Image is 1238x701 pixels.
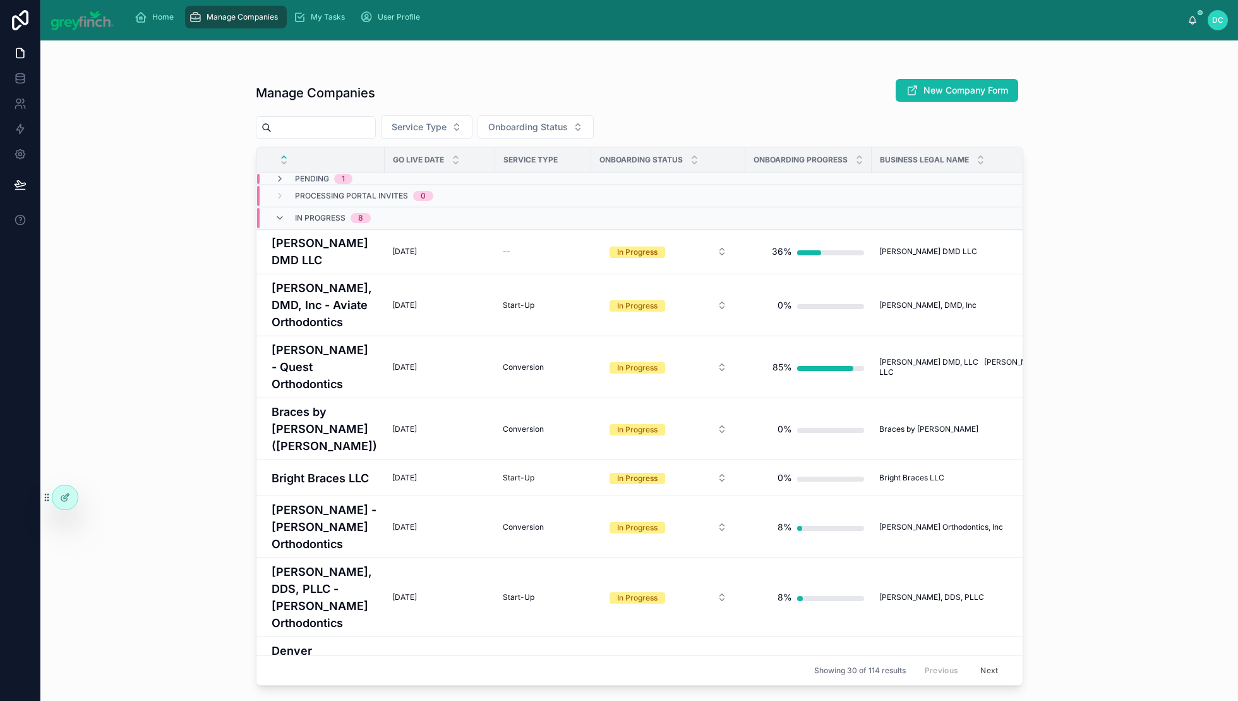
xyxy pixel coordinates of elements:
[503,155,558,165] span: Service Type
[599,155,683,165] span: Onboarding Status
[272,403,377,454] a: Braces by [PERSON_NAME] ([PERSON_NAME])
[421,191,426,201] div: 0
[617,247,658,258] div: In Progress
[599,355,738,379] a: Select Button
[503,424,584,434] a: Conversion
[488,121,568,133] span: Onboarding Status
[599,293,738,317] a: Select Button
[753,293,864,318] a: 0%
[185,6,287,28] a: Manage Companies
[392,424,488,434] a: [DATE]
[599,466,738,490] a: Select Button
[879,473,944,483] span: Bright Braces LLC
[503,473,584,483] a: Start-Up
[272,501,377,552] a: [PERSON_NAME] - [PERSON_NAME] Orthodontics
[272,563,377,631] a: [PERSON_NAME], DDS, PLLC - [PERSON_NAME] Orthodontics
[879,424,978,434] span: Braces by [PERSON_NAME]
[392,522,417,532] span: [DATE]
[272,235,377,269] a: [PERSON_NAME] DMD LLC
[392,300,488,310] a: [DATE]
[503,300,584,310] a: Start-Up
[617,473,658,484] div: In Progress
[392,121,447,133] span: Service Type
[617,424,658,436] div: In Progress
[378,12,420,22] span: User Profile
[207,12,278,22] span: Manage Companies
[51,10,114,30] img: App logo
[879,300,977,310] span: [PERSON_NAME], DMD, Inc
[392,522,488,532] a: [DATE]
[392,362,417,372] span: [DATE]
[131,6,183,28] a: Home
[772,355,792,380] div: 85%
[295,174,329,184] span: Pending
[778,585,792,610] div: 8%
[392,247,417,257] span: [DATE]
[599,417,738,441] a: Select Button
[503,247,510,257] span: --
[617,522,658,533] div: In Progress
[599,586,737,609] button: Select Button
[814,666,906,676] span: Showing 30 of 114 results
[392,473,488,483] a: [DATE]
[381,115,472,139] button: Select Button
[503,362,544,372] span: Conversion
[971,661,1007,680] button: Next
[358,213,363,223] div: 8
[393,155,444,165] span: Go Live Date
[778,515,792,540] div: 8%
[599,516,737,539] button: Select Button
[753,515,864,540] a: 8%
[778,465,792,491] div: 0%
[289,6,354,28] a: My Tasks
[295,191,408,201] span: Processing Portal Invites
[1212,15,1223,25] span: DC
[392,362,488,372] a: [DATE]
[272,279,377,331] a: [PERSON_NAME], DMD, Inc - Aviate Orthodontics
[599,294,737,317] button: Select Button
[503,592,534,602] span: Start-Up
[124,3,1188,31] div: scrollable content
[392,592,488,602] a: [DATE]
[896,79,1018,102] button: New Company Form
[503,592,584,602] a: Start-Up
[879,473,1085,483] a: Bright Braces LLC
[503,247,584,257] a: --
[599,240,737,263] button: Select Button
[879,247,977,257] span: [PERSON_NAME] DMD LLC
[295,213,346,223] span: In Progress
[879,522,1003,532] span: [PERSON_NAME] Orthodontics, Inc
[392,473,417,483] span: [DATE]
[753,355,864,380] a: 85%
[772,239,792,264] div: 36%
[617,592,658,604] div: In Progress
[879,592,984,602] span: [PERSON_NAME], DDS, PLLC
[753,417,864,442] a: 0%
[753,239,864,264] a: 36%
[879,522,1085,532] a: [PERSON_NAME] Orthodontics, Inc
[356,6,429,28] a: User Profile
[272,470,377,487] a: Bright Braces LLC
[392,424,417,434] span: [DATE]
[503,424,544,434] span: Conversion
[879,357,1085,377] a: [PERSON_NAME] DMD, LLC [PERSON_NAME] DMD2, LLC
[599,466,737,489] button: Select Button
[503,522,584,532] a: Conversion
[879,300,1085,310] a: [PERSON_NAME], DMD, Inc
[503,473,534,483] span: Start-Up
[392,592,417,602] span: [DATE]
[392,300,417,310] span: [DATE]
[879,424,1085,434] a: Braces by [PERSON_NAME]
[778,293,792,318] div: 0%
[503,522,544,532] span: Conversion
[272,341,377,393] a: [PERSON_NAME] - Quest Orthodontics
[754,155,848,165] span: Onboarding Progress
[256,84,375,102] h1: Manage Companies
